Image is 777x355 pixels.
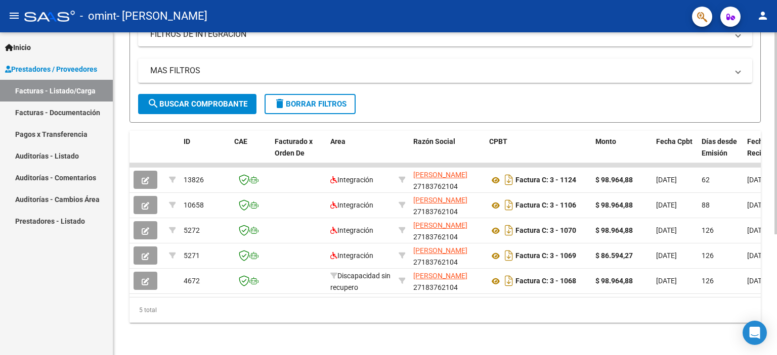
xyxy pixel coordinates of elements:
i: Descargar documento [502,222,515,238]
span: 62 [702,176,710,184]
div: 5 total [129,297,761,323]
strong: $ 98.964,88 [595,277,633,285]
strong: $ 86.594,27 [595,251,633,260]
span: 4672 [184,277,200,285]
datatable-header-cell: Días desde Emisión [698,131,743,175]
mat-icon: menu [8,10,20,22]
span: 88 [702,201,710,209]
span: [PERSON_NAME] [413,196,467,204]
span: 10658 [184,201,204,209]
span: CAE [234,137,247,145]
mat-panel-title: FILTROS DE INTEGRACION [150,29,728,40]
span: Integración [330,176,373,184]
datatable-header-cell: Facturado x Orden De [271,131,326,175]
div: 27183762104 [413,220,481,241]
span: [DATE] [747,176,768,184]
div: 27183762104 [413,245,481,266]
span: Buscar Comprobante [147,99,247,109]
div: 27183762104 [413,270,481,291]
i: Descargar documento [502,273,515,289]
mat-expansion-panel-header: MAS FILTROS [138,59,752,83]
span: Monto [595,137,616,145]
span: 5271 [184,251,200,260]
span: Inicio [5,42,31,53]
span: Fecha Recibido [747,137,775,157]
span: Fecha Cpbt [656,137,693,145]
span: Integración [330,251,373,260]
span: [PERSON_NAME] [413,246,467,255]
i: Descargar documento [502,172,515,188]
div: 27183762104 [413,169,481,190]
datatable-header-cell: Razón Social [409,131,485,175]
span: 5272 [184,226,200,234]
strong: $ 98.964,88 [595,226,633,234]
mat-icon: delete [274,97,286,110]
span: Discapacidad sin recupero [330,272,391,291]
span: [DATE] [656,176,677,184]
span: [DATE] [656,201,677,209]
span: [DATE] [656,277,677,285]
strong: Factura C: 3 - 1070 [515,227,576,235]
div: 27183762104 [413,194,481,216]
span: 13826 [184,176,204,184]
span: [DATE] [747,226,768,234]
datatable-header-cell: Area [326,131,395,175]
button: Borrar Filtros [265,94,356,114]
span: ID [184,137,190,145]
span: [DATE] [747,251,768,260]
span: Integración [330,226,373,234]
strong: Factura C: 3 - 1106 [515,201,576,210]
datatable-header-cell: ID [180,131,230,175]
strong: Factura C: 3 - 1069 [515,252,576,260]
span: [DATE] [656,226,677,234]
datatable-header-cell: CAE [230,131,271,175]
mat-icon: search [147,97,159,110]
strong: Factura C: 3 - 1124 [515,176,576,184]
span: 126 [702,226,714,234]
mat-expansion-panel-header: FILTROS DE INTEGRACION [138,22,752,46]
span: [DATE] [747,277,768,285]
button: Buscar Comprobante [138,94,256,114]
span: Razón Social [413,137,455,145]
span: 126 [702,277,714,285]
span: CPBT [489,137,507,145]
mat-panel-title: MAS FILTROS [150,65,728,76]
span: [DATE] [656,251,677,260]
i: Descargar documento [502,247,515,264]
div: Open Intercom Messenger [743,321,767,345]
datatable-header-cell: Monto [591,131,652,175]
span: [PERSON_NAME] [413,171,467,179]
mat-icon: person [757,10,769,22]
span: Prestadores / Proveedores [5,64,97,75]
span: - omint [80,5,116,27]
datatable-header-cell: Fecha Cpbt [652,131,698,175]
strong: $ 98.964,88 [595,176,633,184]
span: Días desde Emisión [702,137,737,157]
span: Borrar Filtros [274,99,347,109]
i: Descargar documento [502,197,515,213]
span: Area [330,137,346,145]
span: Integración [330,201,373,209]
span: - [PERSON_NAME] [116,5,207,27]
strong: $ 98.964,88 [595,201,633,209]
span: [PERSON_NAME] [413,272,467,280]
span: 126 [702,251,714,260]
strong: Factura C: 3 - 1068 [515,277,576,285]
span: Facturado x Orden De [275,137,313,157]
span: [PERSON_NAME] [413,221,467,229]
span: [DATE] [747,201,768,209]
datatable-header-cell: CPBT [485,131,591,175]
